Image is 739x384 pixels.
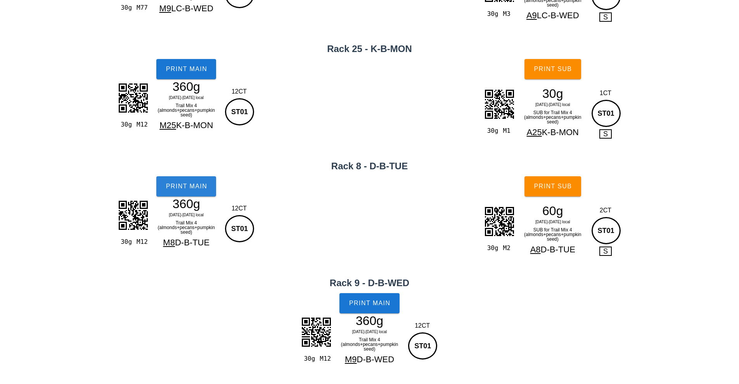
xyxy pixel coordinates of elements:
[519,109,587,126] div: SUB for Trail Mix 4 (almonds+pecans+pumpkin seed)
[339,293,399,313] button: Print Main
[599,12,612,22] span: S
[592,217,621,244] div: ST01
[175,238,209,247] span: D-B-TUE
[526,10,537,20] span: A9
[480,202,519,241] img: kU7hVIbyE9iqhWrcxMbuNXJybkRoBYK8HKFQI+hTy+QgjTjtlDYKtC9rbyUwQBE0JQGowxIYNgk61MCEFpMMaEDIJNtjIhBKX...
[537,10,579,20] span: LC-B-WED
[524,176,581,196] button: Print Sub
[133,3,149,13] div: M77
[171,3,213,13] span: LC-B-WED
[530,245,541,254] span: A8
[590,89,622,98] div: 1CT
[5,42,734,56] h2: Rack 25 - K-B-MON
[169,213,204,217] span: [DATE]-[DATE] local
[519,226,587,243] div: SUB for Trail Mix 4 (almonds+pecans+pumpkin seed)
[352,330,387,334] span: [DATE]-[DATE] local
[152,219,220,236] div: Trail Mix 4 (almonds+pecans+pumpkin seed)
[535,220,570,224] span: [DATE]-[DATE] local
[484,126,500,136] div: 30g
[542,127,579,137] span: K-B-MON
[169,96,204,100] span: [DATE]-[DATE] local
[533,183,572,190] span: Print Sub
[118,3,133,13] div: 30g
[541,245,575,254] span: D-B-TUE
[519,88,587,99] div: 30g
[225,98,254,125] div: ST01
[114,78,152,117] img: 8R9cPrdEhOQAAAAASUVORK5CYII=
[484,243,500,253] div: 30g
[133,237,149,247] div: M12
[159,3,171,13] span: M9
[114,196,152,235] img: bQ8hYBObELKglAq58GBIdNohZKJXEJ9k6lNtLjmHhJAnzGR6DCFgyCBjLwGb2FxCCNlQV2lXfkhTJzbTjT+EgK9wySG0AlLtR...
[349,300,391,307] span: Print Main
[165,66,207,73] span: Print Main
[118,237,133,247] div: 30g
[223,87,255,96] div: 12CT
[500,126,516,136] div: M1
[225,215,254,242] div: ST01
[500,9,516,19] div: M3
[133,120,149,130] div: M12
[176,120,213,130] span: K-B-MON
[301,354,317,364] div: 30g
[163,238,175,247] span: M8
[599,129,612,139] span: S
[345,354,357,364] span: M9
[524,59,581,79] button: Print Sub
[152,81,220,92] div: 360g
[5,159,734,173] h2: Rack 8 - D-B-TUE
[357,354,395,364] span: D-B-WED
[590,206,622,215] div: 2CT
[165,183,207,190] span: Print Main
[152,102,220,119] div: Trail Mix 4 (almonds+pecans+pumpkin seed)
[500,243,516,253] div: M2
[484,9,500,19] div: 30g
[297,313,336,351] img: GCiY+w050hwAAAABJRU5ErkJggg==
[156,59,216,79] button: Print Main
[533,66,572,73] span: Print Sub
[223,204,255,213] div: 12CT
[156,176,216,196] button: Print Main
[527,127,542,137] span: A25
[599,247,612,256] span: S
[406,321,438,330] div: 12CT
[336,315,403,327] div: 360g
[480,85,519,123] img: QFR6m4+F9xvEgAAAABJRU5ErkJggg==
[519,205,587,217] div: 60g
[152,198,220,210] div: 360g
[118,120,133,130] div: 30g
[336,336,403,353] div: Trail Mix 4 (almonds+pecans+pumpkin seed)
[159,120,176,130] span: M25
[592,100,621,127] div: ST01
[408,332,437,360] div: ST01
[535,103,570,107] span: [DATE]-[DATE] local
[5,276,734,290] h2: Rack 9 - D-B-WED
[317,354,332,364] div: M12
